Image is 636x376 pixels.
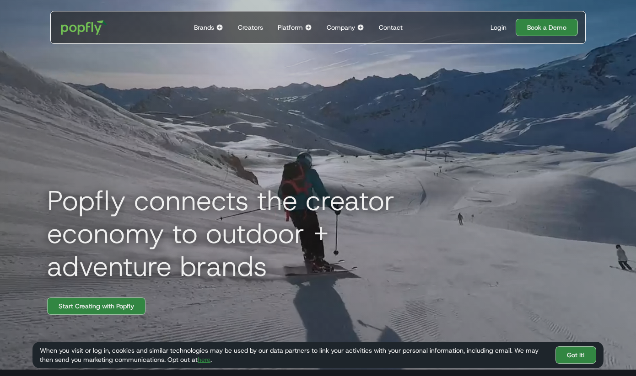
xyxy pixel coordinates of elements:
[40,346,548,364] div: When you visit or log in, cookies and similar technologies may be used by our data partners to li...
[54,14,113,41] a: home
[234,11,267,43] a: Creators
[555,346,596,364] a: Got It!
[47,297,146,315] a: Start Creating with Popfly
[516,19,578,36] a: Book a Demo
[490,23,507,32] div: Login
[198,355,210,364] a: here
[327,23,355,32] div: Company
[40,184,452,283] h1: Popfly connects the creator economy to outdoor + adventure brands
[194,23,214,32] div: Brands
[487,23,510,32] a: Login
[375,11,406,43] a: Contact
[238,23,263,32] div: Creators
[379,23,403,32] div: Contact
[278,23,303,32] div: Platform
